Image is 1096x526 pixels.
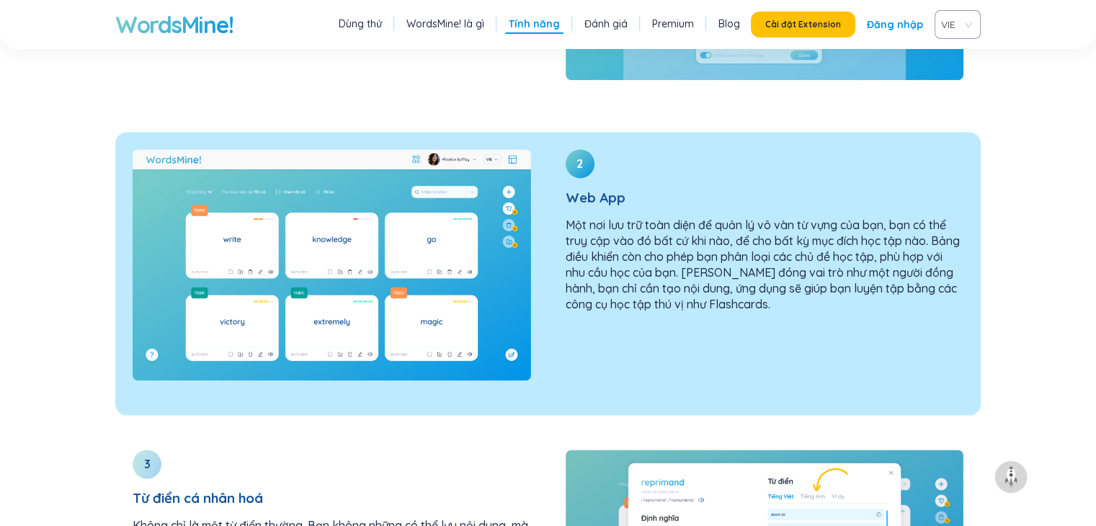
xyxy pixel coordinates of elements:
[133,450,161,478] div: 3
[143,84,155,95] img: tab_keywords_by_traffic_grey.svg
[55,85,129,94] div: Domain Overview
[40,23,71,35] div: v 4.0.25
[566,190,964,205] h3: Web App
[566,149,594,178] div: 2
[133,490,531,506] h3: Từ điển cá nhân hoá
[37,37,159,49] div: Domain: [DOMAIN_NAME]
[999,465,1023,489] img: to top
[751,12,855,37] button: Cài đặt Extension
[718,17,740,31] a: Blog
[23,37,35,49] img: website_grey.svg
[133,149,531,380] img: Web App
[652,17,694,31] a: Premium
[509,17,560,31] a: Tính năng
[159,85,243,94] div: Keywords by Traffic
[406,17,484,31] a: WordsMine! là gì
[566,217,964,312] p: Một nơi lưu trữ toàn diện để quản lý vô vàn từ vựng của bạn, bạn có thể truy cập vào đó bất cứ kh...
[584,17,628,31] a: Đánh giá
[23,23,35,35] img: logo_orange.svg
[39,84,50,95] img: tab_domain_overview_orange.svg
[115,10,233,39] a: WordsMine!
[867,12,923,37] a: Đăng nhập
[941,14,968,35] span: VIE
[339,17,382,31] a: Dùng thử
[765,19,841,30] span: Cài đặt Extension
